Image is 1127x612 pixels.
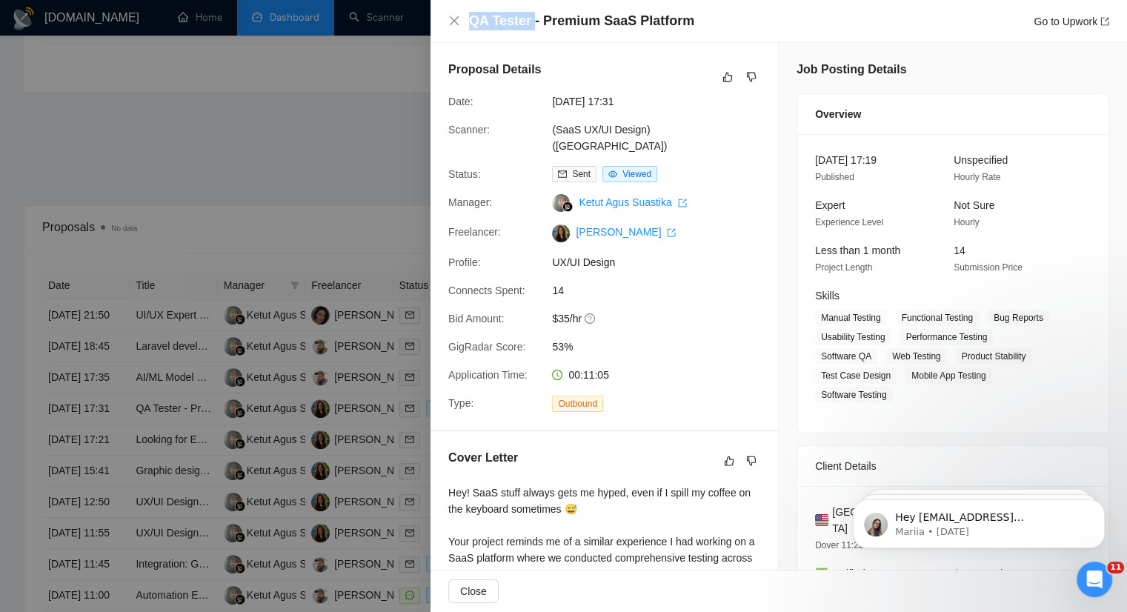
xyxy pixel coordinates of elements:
[815,310,887,326] span: Manual Testing
[448,226,501,238] span: Freelancer:
[568,369,609,381] span: 00:11:05
[552,224,570,242] img: c1999IbxBV3qjGH07YuK0Ga38nHXnY72Npj_vgxa8lvnBNKSfQqH-8cxdkR70mjfy-
[722,71,733,83] span: like
[1107,562,1124,573] span: 11
[1034,16,1109,27] a: Go to Upworkexport
[608,170,617,179] span: eye
[448,313,505,325] span: Bid Amount:
[815,568,865,579] span: ✅ Verified
[448,341,525,353] span: GigRadar Score:
[746,71,757,83] span: dislike
[988,310,1049,326] span: Bug Reports
[815,172,854,182] span: Published
[1077,562,1112,597] iframe: Intercom live chat
[448,15,460,27] span: close
[667,228,676,237] span: export
[956,348,1032,365] span: Product Stability
[815,290,840,302] span: Skills
[815,446,1091,486] div: Client Details
[622,169,651,179] span: Viewed
[886,348,947,365] span: Web Testing
[831,468,1127,572] iframe: Intercom notifications message
[746,455,757,467] span: dislike
[815,512,828,528] img: 🇺🇸
[552,93,774,110] span: [DATE] 17:31
[954,199,994,211] span: Not Sure
[905,367,992,384] span: Mobile App Testing
[954,262,1023,273] span: Submission Price
[469,12,694,30] h4: QA Tester - Premium SaaS Platform
[576,226,676,238] a: [PERSON_NAME] export
[448,285,525,296] span: Connects Spent:
[448,124,490,136] span: Scanner:
[558,170,567,179] span: mail
[448,256,481,268] span: Profile:
[815,540,879,551] span: Dover 11:22 AM
[448,15,460,27] button: Close
[742,68,760,86] button: dislike
[448,397,473,409] span: Type:
[552,396,603,412] span: Outbound
[815,245,900,256] span: Less than 1 month
[572,169,591,179] span: Sent
[815,106,861,122] span: Overview
[815,154,877,166] span: [DATE] 17:19
[896,310,980,326] span: Functional Testing
[900,329,993,345] span: Performance Testing
[724,455,734,467] span: like
[742,452,760,470] button: dislike
[815,199,845,211] span: Expert
[815,348,877,365] span: Software QA
[448,196,492,208] span: Manager:
[954,172,1000,182] span: Hourly Rate
[815,217,883,227] span: Experience Level
[552,254,774,270] span: UX/UI Design
[552,282,774,299] span: 14
[448,369,528,381] span: Application Time:
[579,196,686,208] a: Ketut Agus Suastika export
[720,452,738,470] button: like
[719,68,737,86] button: like
[678,199,687,207] span: export
[797,61,906,79] h5: Job Posting Details
[448,579,499,603] button: Close
[585,313,596,325] span: question-circle
[460,583,487,599] span: Close
[448,449,518,467] h5: Cover Letter
[562,202,573,212] img: gigradar-bm.png
[448,168,481,180] span: Status:
[954,245,965,256] span: 14
[448,96,473,107] span: Date:
[552,339,774,355] span: 53%
[552,124,667,152] a: (SaaS UX/UI Design) ([GEOGRAPHIC_DATA])
[815,329,891,345] span: Usability Testing
[552,310,774,327] span: $35/hr
[448,61,541,79] h5: Proposal Details
[815,387,893,403] span: Software Testing
[954,217,980,227] span: Hourly
[1100,17,1109,26] span: export
[815,367,897,384] span: Test Case Design
[552,370,562,380] span: clock-circle
[815,262,872,273] span: Project Length
[954,154,1008,166] span: Unspecified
